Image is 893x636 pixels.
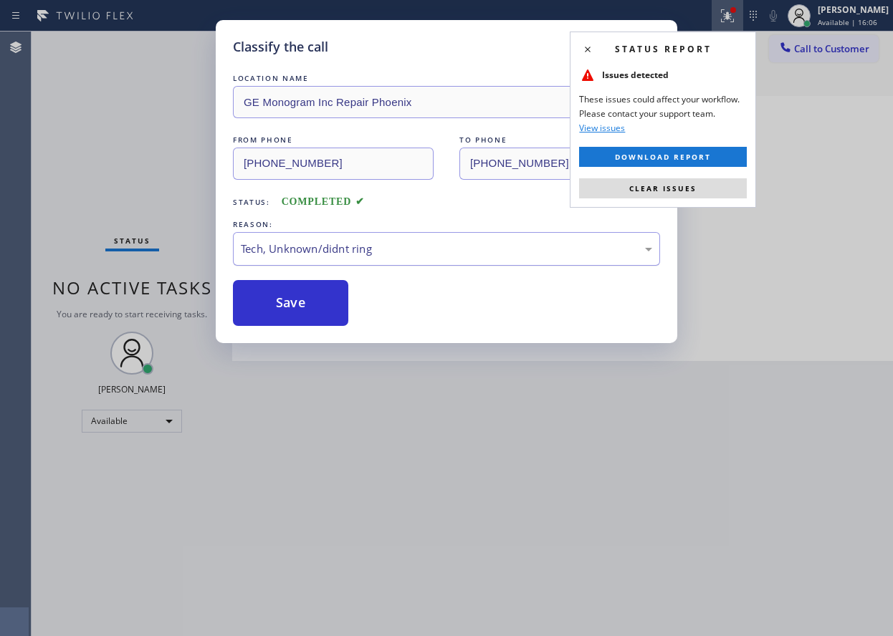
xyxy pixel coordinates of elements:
div: TO PHONE [459,132,660,148]
button: Save [233,280,348,326]
span: COMPLETED [282,196,365,207]
input: To phone [459,148,660,180]
div: LOCATION NAME [233,71,660,86]
div: REASON: [233,217,660,232]
span: Status: [233,197,270,207]
div: FROM PHONE [233,132,434,148]
h5: Classify the call [233,37,328,57]
input: From phone [233,148,434,180]
div: Tech, Unknown/didnt ring [241,241,652,257]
